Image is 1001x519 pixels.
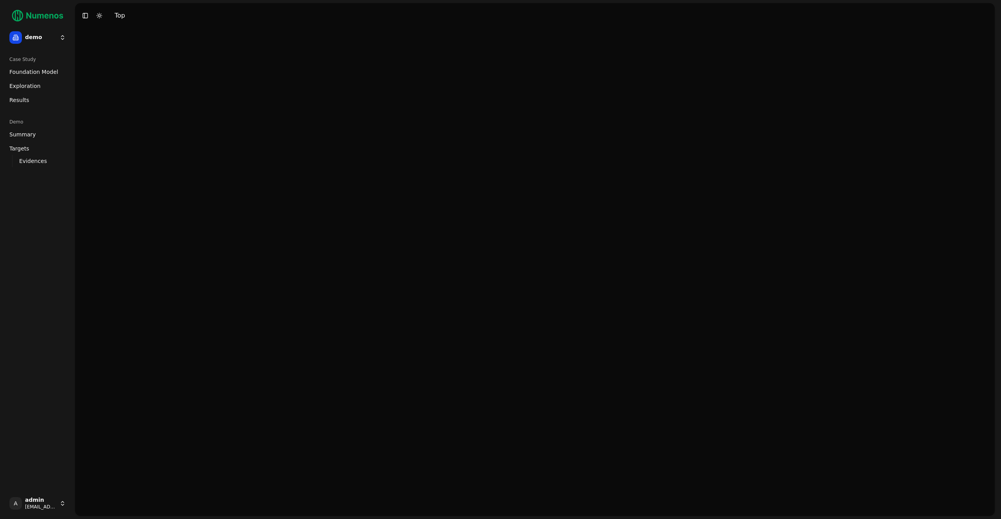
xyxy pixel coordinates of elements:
span: [EMAIL_ADDRESS] [25,504,56,510]
a: Exploration [6,80,69,92]
div: Case Study [6,53,69,66]
span: Targets [9,145,29,152]
a: Results [6,94,69,106]
img: Numenos [6,6,69,25]
span: Foundation Model [9,68,58,76]
a: Foundation Model [6,66,69,78]
button: Aadmin[EMAIL_ADDRESS] [6,494,69,513]
span: Evidences [19,157,47,165]
a: Summary [6,128,69,141]
span: Exploration [9,82,41,90]
div: Top [115,11,125,20]
span: A [9,497,22,510]
div: Demo [6,116,69,128]
span: Results [9,96,29,104]
span: Summary [9,131,36,138]
button: demo [6,28,69,47]
a: Targets [6,142,69,155]
span: demo [25,34,56,41]
a: Evidences [16,156,59,166]
span: admin [25,497,56,504]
